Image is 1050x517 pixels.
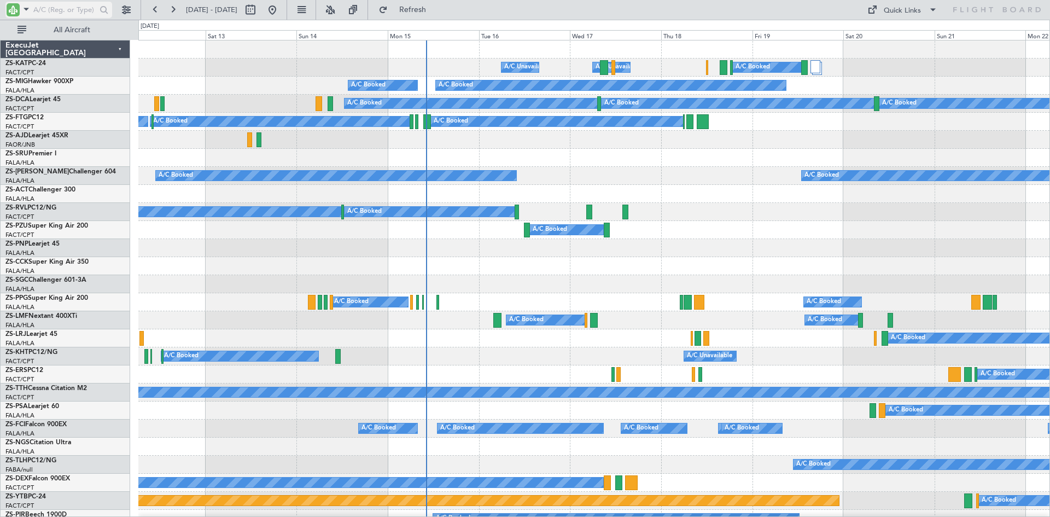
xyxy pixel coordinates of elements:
div: Tue 16 [479,30,570,40]
input: A/C (Reg. or Type) [33,2,96,18]
a: FALA/HLA [5,448,34,456]
a: ZS-KHTPC12/NG [5,349,57,356]
a: ZS-RVLPC12/NG [5,205,56,211]
span: ZS-FCI [5,421,25,428]
div: A/C Booked [804,167,839,184]
a: ZS-LRJLearjet 45 [5,331,57,338]
div: A/C Booked [440,420,475,437]
div: A/C Booked [736,59,770,75]
a: FACT/CPT [5,357,34,365]
span: All Aircraft [28,26,115,34]
div: A/C Booked [439,77,473,94]
a: FAOR/JNB [5,141,35,149]
a: ZS-TTHCessna Citation M2 [5,385,87,392]
a: FACT/CPT [5,502,34,510]
div: Quick Links [884,5,921,16]
div: A/C Booked [347,95,382,112]
a: ZS-ACTChallenger 300 [5,187,75,193]
div: A/C Booked [533,222,567,238]
div: A/C Booked [434,113,468,130]
span: ZS-LMF [5,313,28,320]
a: FACT/CPT [5,231,34,239]
a: ZS-SRUPremier I [5,150,56,157]
span: ZS-AJD [5,132,28,139]
div: A/C Unavailable [596,59,641,75]
a: FALA/HLA [5,429,34,438]
a: FALA/HLA [5,86,34,95]
button: Quick Links [862,1,943,19]
a: ZS-KATPC-24 [5,60,46,67]
div: Thu 18 [661,30,752,40]
button: All Aircraft [12,21,119,39]
a: FACT/CPT [5,213,34,221]
a: FACT/CPT [5,123,34,131]
div: A/C Booked [725,420,759,437]
div: A/C Booked [982,492,1016,509]
div: [DATE] [141,22,159,31]
span: ZS-TLH [5,457,27,464]
a: ZS-CCKSuper King Air 350 [5,259,89,265]
a: ZS-MIGHawker 900XP [5,78,73,85]
div: A/C Booked [164,348,199,364]
div: A/C Booked [604,95,639,112]
div: Fri 12 [114,30,206,40]
span: [DATE] - [DATE] [186,5,237,15]
div: A/C Booked [159,167,193,184]
div: Fri 19 [752,30,844,40]
div: A/C Booked [889,402,923,419]
a: ZS-SGCChallenger 601-3A [5,277,86,283]
span: ZS-PSA [5,403,28,410]
span: ZS-LRJ [5,331,26,338]
span: ZS-PPG [5,295,28,301]
a: FALA/HLA [5,339,34,347]
a: FALA/HLA [5,303,34,311]
span: ZS-MIG [5,78,28,85]
a: ZS-PNPLearjet 45 [5,241,60,247]
a: ZS-PSALearjet 60 [5,403,59,410]
div: A/C Booked [153,113,188,130]
span: ZS-PZU [5,223,28,229]
div: Wed 17 [570,30,661,40]
a: FACT/CPT [5,68,34,77]
div: Sat 20 [843,30,935,40]
span: ZS-RVL [5,205,27,211]
div: Sun 21 [935,30,1026,40]
div: A/C Booked [808,312,842,328]
div: A/C Booked [351,77,386,94]
a: ZS-[PERSON_NAME]Challenger 604 [5,169,116,175]
div: A/C Booked [981,366,1015,382]
span: Refresh [390,6,436,14]
div: A/C Booked [361,420,396,437]
a: ZS-ERSPC12 [5,367,43,374]
div: A/C Booked [624,420,658,437]
button: Refresh [374,1,439,19]
div: A/C Booked [882,95,917,112]
a: ZS-PZUSuper King Air 200 [5,223,88,229]
a: ZS-FCIFalcon 900EX [5,421,67,428]
span: ZS-TTH [5,385,28,392]
a: FACT/CPT [5,393,34,402]
span: ZS-FTG [5,114,28,121]
a: ZS-DCALearjet 45 [5,96,61,103]
div: A/C Unavailable [504,59,550,75]
a: ZS-TLHPC12/NG [5,457,56,464]
div: Sun 14 [296,30,388,40]
div: A/C Booked [807,294,841,310]
span: ZS-CCK [5,259,28,265]
a: FALA/HLA [5,159,34,167]
a: FACT/CPT [5,104,34,113]
a: FACT/CPT [5,484,34,492]
span: ZS-KAT [5,60,28,67]
a: FALA/HLA [5,249,34,257]
a: ZS-YTBPC-24 [5,493,46,500]
a: ZS-AJDLearjet 45XR [5,132,68,139]
a: FALA/HLA [5,267,34,275]
a: ZS-NGSCitation Ultra [5,439,71,446]
div: A/C Booked [891,330,925,346]
a: FACT/CPT [5,375,34,384]
span: ZS-[PERSON_NAME] [5,169,69,175]
a: ZS-LMFNextant 400XTi [5,313,77,320]
a: FALA/HLA [5,285,34,293]
a: FABA/null [5,466,33,474]
a: FALA/HLA [5,177,34,185]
